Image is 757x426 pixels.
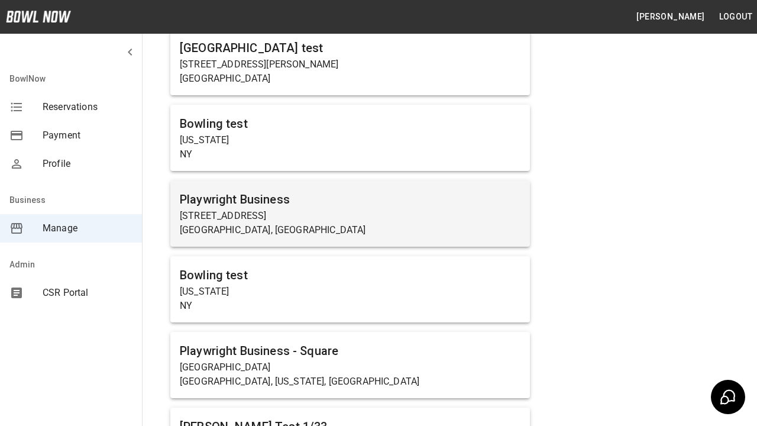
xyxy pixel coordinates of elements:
p: NY [180,299,520,313]
h6: Playwright Business - Square [180,341,520,360]
h6: Playwright Business [180,190,520,209]
h6: [GEOGRAPHIC_DATA] test [180,38,520,57]
p: [US_STATE] [180,285,520,299]
p: [GEOGRAPHIC_DATA], [GEOGRAPHIC_DATA] [180,223,520,237]
p: [STREET_ADDRESS][PERSON_NAME] [180,57,520,72]
span: CSR Portal [43,286,132,300]
span: Payment [43,128,132,143]
span: Manage [43,221,132,235]
span: Reservations [43,100,132,114]
p: [GEOGRAPHIC_DATA] [180,72,520,86]
p: [GEOGRAPHIC_DATA] [180,360,520,375]
button: [PERSON_NAME] [632,6,709,28]
p: [US_STATE] [180,133,520,147]
h6: Bowling test [180,114,520,133]
p: [GEOGRAPHIC_DATA], [US_STATE], [GEOGRAPHIC_DATA] [180,375,520,389]
p: NY [180,147,520,162]
span: Profile [43,157,132,171]
button: Logout [714,6,757,28]
p: [STREET_ADDRESS] [180,209,520,223]
h6: Bowling test [180,266,520,285]
img: logo [6,11,71,22]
